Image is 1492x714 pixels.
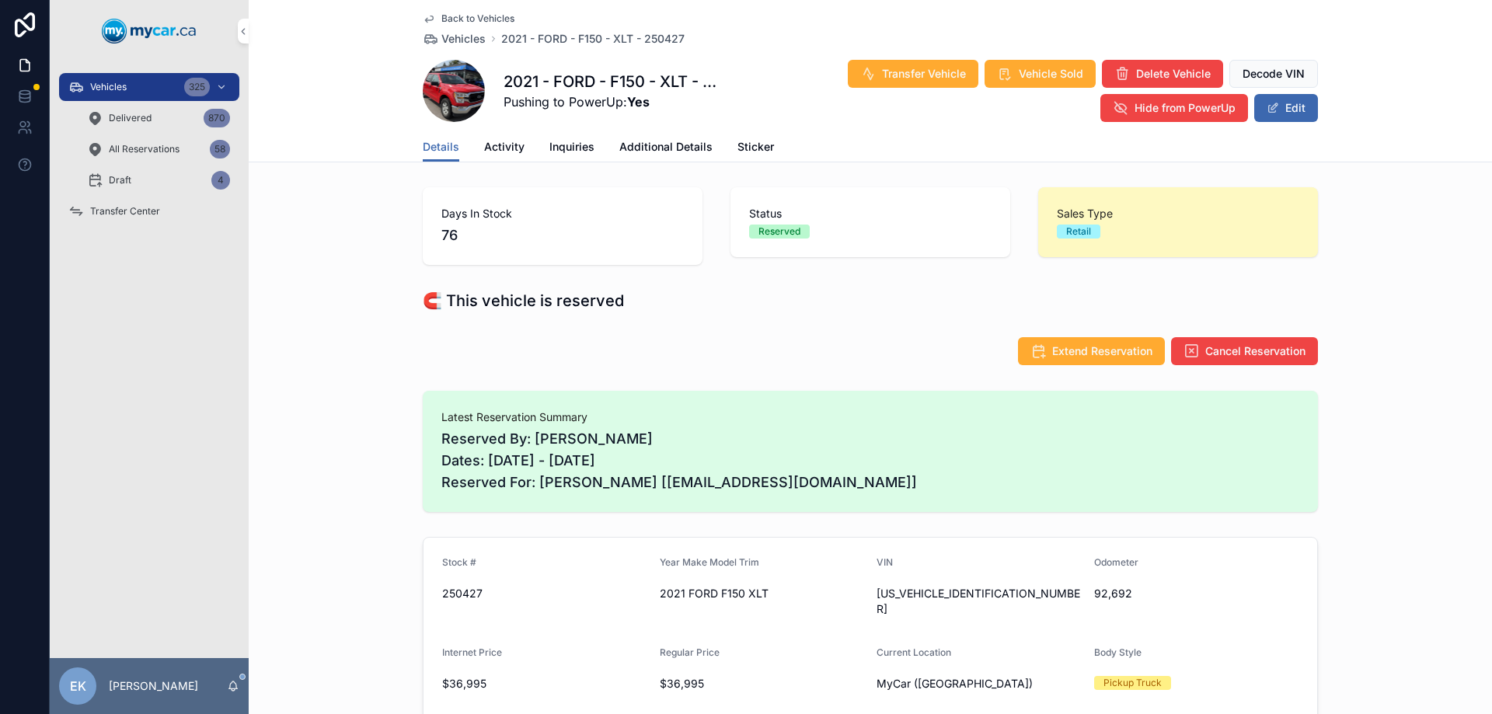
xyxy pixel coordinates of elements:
span: Reserved By: [PERSON_NAME] Dates: [DATE] - [DATE] Reserved For: [PERSON_NAME] [[EMAIL_ADDRESS][DO... [441,428,1299,493]
a: Activity [484,133,525,164]
div: 870 [204,109,230,127]
span: Regular Price [660,646,720,658]
h1: 🧲 This vehicle is reserved [423,290,624,312]
span: Cancel Reservation [1205,343,1305,359]
span: Sticker [737,139,774,155]
div: scrollable content [50,62,249,246]
span: Activity [484,139,525,155]
span: 2021 FORD F150 XLT [660,586,865,601]
span: Latest Reservation Summary [441,409,1299,425]
a: Details [423,133,459,162]
a: Sticker [737,133,774,164]
span: Year Make Model Trim [660,556,759,568]
span: $36,995 [660,676,865,691]
button: Transfer Vehicle [848,60,978,88]
a: Delivered870 [78,104,239,132]
button: Edit [1254,94,1318,122]
button: Vehicle Sold [985,60,1096,88]
span: Additional Details [619,139,713,155]
span: Extend Reservation [1052,343,1152,359]
span: VIN [877,556,893,568]
span: Stock # [442,556,476,568]
div: Retail [1066,225,1091,239]
span: Pushing to PowerUp: [504,92,720,111]
button: Delete Vehicle [1102,60,1223,88]
h1: 2021 - FORD - F150 - XLT - 250427 [504,71,720,92]
img: App logo [102,19,197,44]
span: 76 [441,225,684,246]
a: Vehicles325 [59,73,239,101]
span: 250427 [442,586,647,601]
span: Draft [109,174,131,186]
button: Cancel Reservation [1171,337,1318,365]
button: Extend Reservation [1018,337,1165,365]
div: Reserved [758,225,800,239]
span: Delivered [109,112,152,124]
span: Transfer Vehicle [882,66,966,82]
span: Body Style [1094,646,1142,658]
span: Delete Vehicle [1136,66,1211,82]
div: 4 [211,171,230,190]
span: 92,692 [1094,586,1299,601]
span: Status [749,206,992,221]
span: Back to Vehicles [441,12,514,25]
span: Days In Stock [441,206,684,221]
a: Inquiries [549,133,594,164]
button: Decode VIN [1229,60,1318,88]
span: Transfer Center [90,205,160,218]
span: Hide from PowerUp [1135,100,1236,116]
a: Vehicles [423,31,486,47]
a: Additional Details [619,133,713,164]
span: All Reservations [109,143,180,155]
span: Inquiries [549,139,594,155]
a: Back to Vehicles [423,12,514,25]
span: $36,995 [442,676,647,691]
a: 2021 - FORD - F150 - XLT - 250427 [501,31,685,47]
div: 325 [184,78,210,96]
span: Sales Type [1057,206,1299,221]
div: 58 [210,140,230,158]
span: Internet Price [442,646,502,658]
a: Transfer Center [59,197,239,225]
button: Hide from PowerUp [1100,94,1248,122]
p: [PERSON_NAME] [109,678,198,694]
span: [US_VEHICLE_IDENTIFICATION_NUMBER] [877,586,1082,617]
span: Vehicle Sold [1019,66,1083,82]
span: Odometer [1094,556,1138,568]
strong: Yes [627,94,650,110]
span: EK [70,677,86,695]
div: Pickup Truck [1103,676,1162,690]
span: MyCar ([GEOGRAPHIC_DATA]) [877,676,1033,691]
span: Details [423,139,459,155]
span: Vehicles [90,81,127,93]
a: Draft4 [78,166,239,194]
span: Current Location [877,646,951,658]
a: All Reservations58 [78,135,239,163]
span: Decode VIN [1243,66,1305,82]
span: Vehicles [441,31,486,47]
